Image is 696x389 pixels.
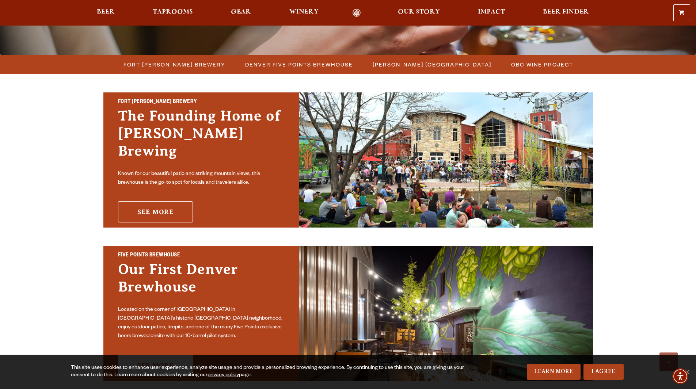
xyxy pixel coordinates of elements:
a: Gear [226,9,256,17]
h3: Our First Denver Brewhouse [118,260,285,303]
div: Accessibility Menu [672,368,688,384]
span: Gear [231,9,251,15]
div: This site uses cookies to enhance user experience, analyze site usage and provide a personalized ... [71,365,467,379]
a: Beer Finder [538,9,594,17]
a: Winery [285,9,323,17]
a: [PERSON_NAME] [GEOGRAPHIC_DATA] [368,59,495,70]
h2: Fort [PERSON_NAME] Brewery [118,98,285,107]
img: Promo Card Aria Label' [299,246,593,381]
a: Scroll to top [659,352,678,371]
a: Learn More [527,364,581,380]
a: Our Story [393,9,445,17]
a: I Agree [583,364,624,380]
span: Beer Finder [543,9,589,15]
span: Denver Five Points Brewhouse [245,59,353,70]
span: Winery [289,9,319,15]
a: Taprooms [148,9,198,17]
span: Beer [97,9,115,15]
span: [PERSON_NAME] [GEOGRAPHIC_DATA] [373,59,491,70]
a: Beer [92,9,119,17]
a: Odell Home [343,9,370,17]
p: Located on the corner of [GEOGRAPHIC_DATA] in [GEOGRAPHIC_DATA]’s historic [GEOGRAPHIC_DATA] neig... [118,306,285,341]
span: Impact [478,9,505,15]
a: See More [118,201,193,222]
a: privacy policy [208,373,239,378]
img: Fort Collins Brewery & Taproom' [299,92,593,228]
span: Fort [PERSON_NAME] Brewery [123,59,225,70]
a: Denver Five Points Brewhouse [241,59,357,70]
p: Known for our beautiful patio and striking mountain views, this brewhouse is the go-to spot for l... [118,170,285,187]
span: Our Story [398,9,440,15]
a: Fort [PERSON_NAME] Brewery [119,59,229,70]
h3: The Founding Home of [PERSON_NAME] Brewing [118,107,285,167]
span: OBC Wine Project [511,59,573,70]
a: OBC Wine Project [507,59,577,70]
h2: Five Points Brewhouse [118,251,285,260]
span: Taprooms [153,9,193,15]
a: Impact [473,9,510,17]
